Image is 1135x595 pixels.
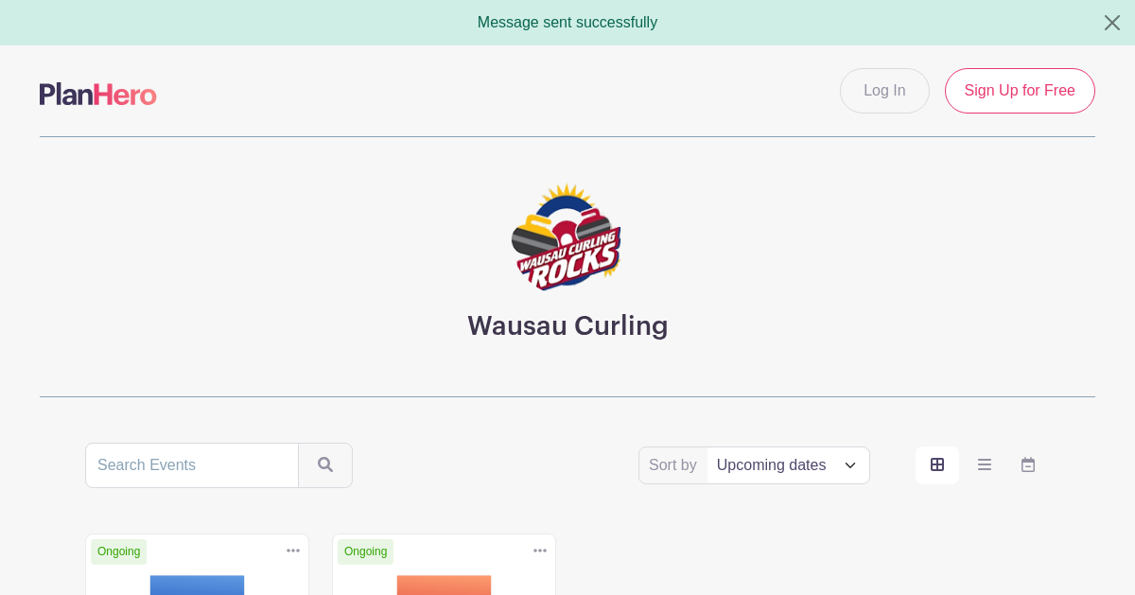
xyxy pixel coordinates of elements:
h3: Wausau Curling [467,311,669,343]
img: logo-507f7623f17ff9eddc593b1ce0a138ce2505c220e1c5a4e2b4648c50719b7d32.svg [40,82,157,105]
a: Log In [840,68,929,114]
label: Sort by [649,454,703,477]
img: logo-1.png [511,183,624,296]
a: Sign Up for Free [945,68,1095,114]
input: Search Events [85,443,299,488]
div: order and view [916,446,1050,484]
